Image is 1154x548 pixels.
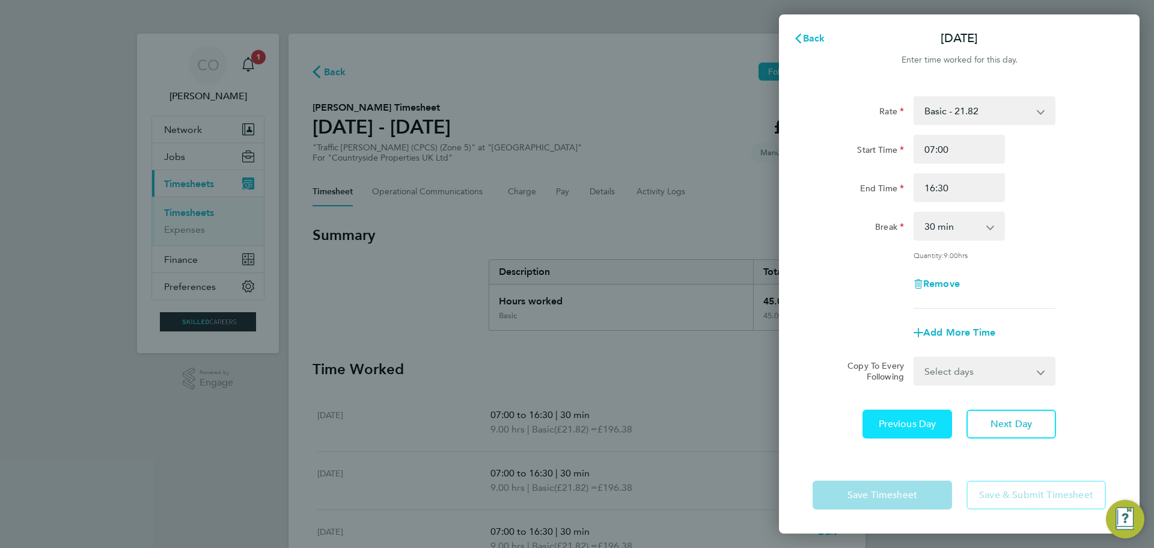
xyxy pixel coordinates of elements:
[879,106,904,120] label: Rate
[879,418,936,430] span: Previous Day
[914,173,1005,202] input: E.g. 18:00
[923,327,995,338] span: Add More Time
[875,221,904,236] label: Break
[857,144,904,159] label: Start Time
[1106,500,1144,538] button: Engage Resource Center
[914,328,995,337] button: Add More Time
[941,30,978,47] p: [DATE]
[862,410,952,439] button: Previous Day
[803,32,825,44] span: Back
[914,279,960,289] button: Remove
[860,183,904,197] label: End Time
[991,418,1032,430] span: Next Day
[944,250,958,260] span: 9.00
[923,278,960,289] span: Remove
[838,360,904,382] label: Copy To Every Following
[914,250,1055,260] div: Quantity: hrs
[779,53,1140,67] div: Enter time worked for this day.
[966,410,1056,439] button: Next Day
[781,26,837,51] button: Back
[914,135,1005,164] input: E.g. 08:00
